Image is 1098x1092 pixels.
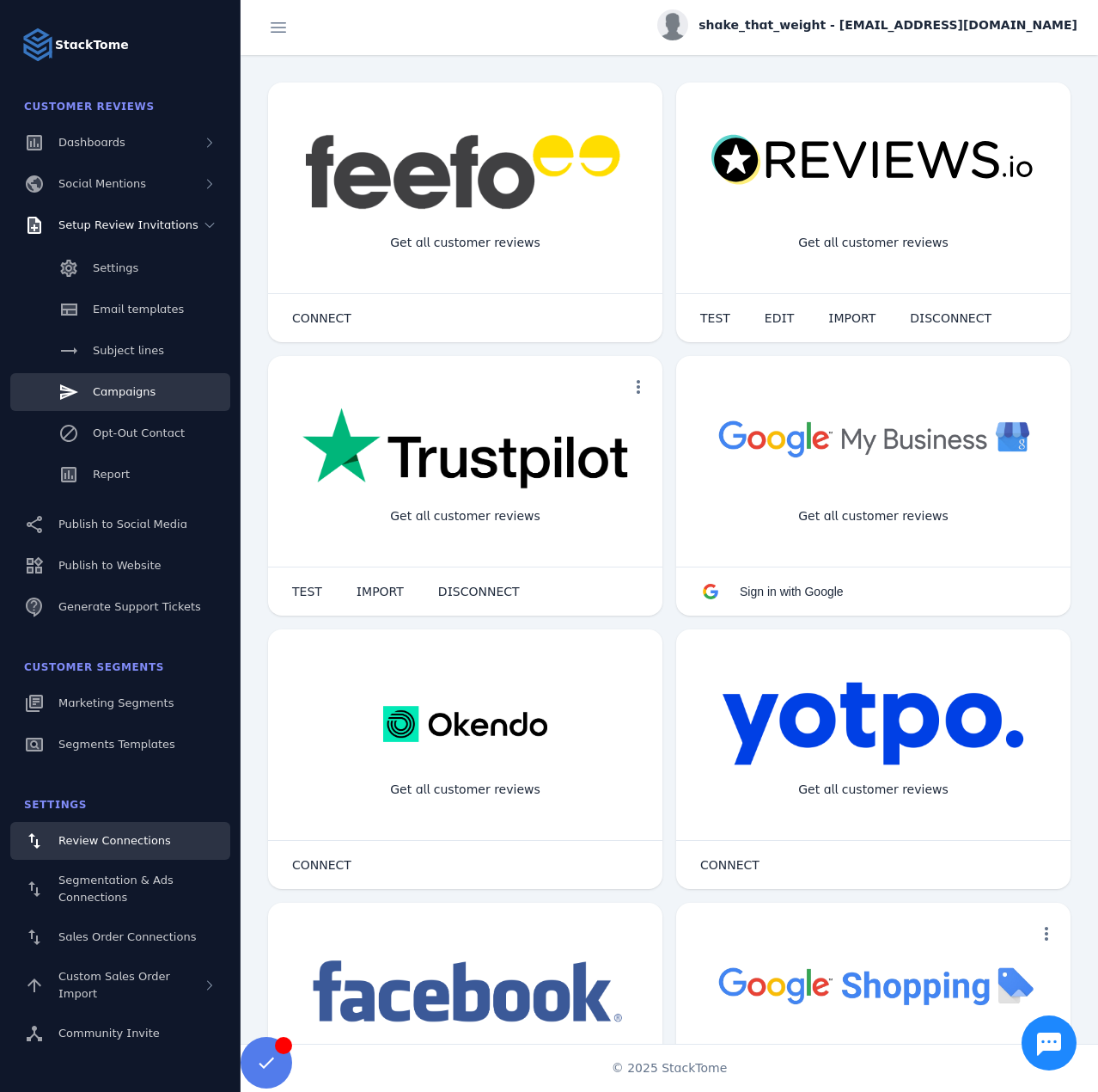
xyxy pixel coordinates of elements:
[711,954,1036,1015] img: googleshopping.png
[10,332,230,370] a: Subject lines
[10,863,230,915] a: Segmentation & Ads Connections
[357,586,404,598] span: IMPORT
[10,506,230,543] a: Publish to Social Media
[747,301,811,335] button: EDIT
[438,586,520,598] span: DISCONNECT
[302,134,628,210] img: feefo.png
[10,249,230,287] a: Settings
[784,494,962,539] div: Get all customer reviews
[339,574,421,609] button: IMPORT
[58,177,146,190] span: Social Mentions
[93,303,184,316] span: Email templates
[10,1015,230,1052] a: Community Invite
[93,426,185,439] span: Opt-Out Contact
[722,681,1025,767] img: yotpo.png
[784,220,962,266] div: Get all customer reviews
[711,408,1036,469] img: googlebusiness.png
[376,767,554,813] div: Get all customer reviews
[621,370,656,404] button: more
[58,218,198,231] span: Setup Review Invitations
[10,291,230,328] a: Email templates
[784,767,962,813] div: Get all customer reviews
[10,414,230,452] a: Opt-Out Contact
[683,848,777,882] button: CONNECT
[383,681,547,767] img: okendo.webp
[893,301,1009,335] button: DISCONNECT
[292,312,351,324] span: CONNECT
[376,220,554,266] div: Get all customer reviews
[683,574,861,609] button: Sign in with Google
[58,970,170,1000] span: Custom Sales Order Import
[58,696,174,709] span: Marketing Segments
[302,954,628,1031] img: facebook.png
[24,101,155,113] span: Customer Reviews
[657,9,1077,40] button: shake_that_weight - [EMAIL_ADDRESS][DOMAIN_NAME]
[58,834,171,847] span: Review Connections
[275,574,339,609] button: TEST
[683,301,747,335] button: TEST
[1029,917,1064,951] button: more
[93,468,130,481] span: Report
[58,738,175,751] span: Segments Templates
[24,661,164,673] span: Customer Segments
[58,559,161,572] span: Publish to Website
[698,16,1077,34] span: shake_that_weight - [EMAIL_ADDRESS][DOMAIN_NAME]
[58,136,125,149] span: Dashboards
[700,312,730,324] span: TEST
[700,859,759,871] span: CONNECT
[612,1059,728,1077] span: © 2025 StackTome
[910,312,991,324] span: DISCONNECT
[58,600,201,613] span: Generate Support Tickets
[292,859,351,871] span: CONNECT
[10,822,230,860] a: Review Connections
[772,1040,974,1086] div: Import Products from Google
[10,456,230,494] a: Report
[765,312,794,324] span: EDIT
[58,874,174,904] span: Segmentation & Ads Connections
[828,312,875,324] span: IMPORT
[55,36,129,54] strong: StackTome
[10,373,230,411] a: Campaigns
[275,848,369,882] button: CONNECT
[21,28,55,62] img: Logo image
[10,547,230,585] a: Publish to Website
[421,574,537,609] button: DISCONNECT
[58,1027,160,1040] span: Community Invite
[93,385,156,398] span: Campaigns
[10,726,230,764] a: Segments Templates
[58,518,187,531] span: Publish to Social Media
[657,9,688,40] img: profile.jpg
[740,585,844,598] span: Sign in with Google
[24,799,87,811] span: Settings
[302,408,628,492] img: trustpilot.png
[376,494,554,539] div: Get all customer reviews
[10,588,230,626] a: Generate Support Tickets
[711,134,1036,187] img: reviewsio.svg
[292,586,322,598] span: TEST
[275,301,369,335] button: CONNECT
[10,918,230,956] a: Sales Order Connections
[811,301,893,335] button: IMPORT
[93,261,138,274] span: Settings
[10,684,230,722] a: Marketing Segments
[58,930,196,943] span: Sales Order Connections
[93,344,164,357] span: Subject lines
